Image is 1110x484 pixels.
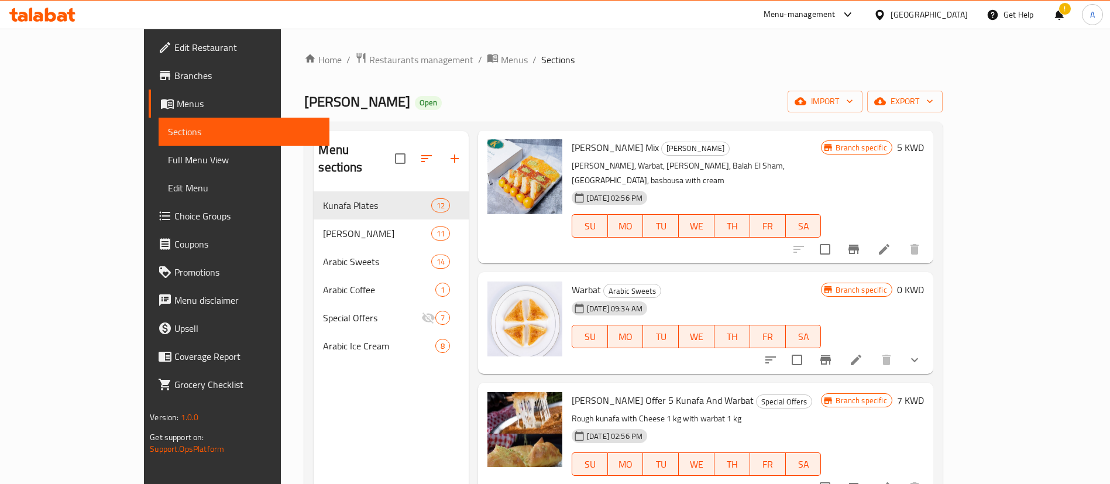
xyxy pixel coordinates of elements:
span: Select to update [813,237,837,262]
div: items [435,283,450,297]
a: Menu disclaimer [149,286,329,314]
button: SU [572,452,608,476]
div: Arabic Coffee [323,283,435,297]
a: Menus [487,52,528,67]
button: Branch-specific-item [812,346,840,374]
a: Upsell [149,314,329,342]
a: Coupons [149,230,329,258]
a: Edit menu item [877,242,891,256]
span: Full Menu View [168,153,320,167]
button: TU [643,214,679,238]
span: 12 [432,200,449,211]
img: Warbat [487,282,562,356]
a: Menus [149,90,329,118]
h6: 5 KWD [897,139,924,156]
div: Kunafa Tray [323,226,431,241]
button: FR [750,325,786,348]
span: SA [791,218,817,235]
span: Branch specific [831,284,891,296]
span: FR [755,456,781,473]
span: Edit Restaurant [174,40,320,54]
button: SU [572,325,608,348]
button: FR [750,452,786,476]
div: items [431,198,450,212]
a: Grocery Checklist [149,370,329,399]
nav: breadcrumb [304,52,942,67]
span: 1.0.0 [181,410,199,425]
span: Branch specific [831,142,891,153]
span: Open [415,98,442,108]
a: Choice Groups [149,202,329,230]
div: items [431,255,450,269]
a: Edit Restaurant [149,33,329,61]
span: [PERSON_NAME] Mix [572,139,659,156]
button: WE [679,214,714,238]
button: import [788,91,862,112]
span: [PERSON_NAME] [662,142,729,155]
span: Select all sections [388,146,413,171]
span: Special Offers [323,311,421,325]
div: Special Offers [756,394,812,409]
span: 7 [436,313,449,324]
span: TU [648,456,674,473]
span: FR [755,218,781,235]
button: TH [714,325,750,348]
span: 14 [432,256,449,267]
span: Select to update [785,348,809,372]
span: SU [577,328,603,345]
span: TH [719,218,745,235]
button: WE [679,325,714,348]
span: SA [791,328,817,345]
button: SA [786,214,822,238]
button: TH [714,452,750,476]
span: Menus [501,53,528,67]
a: Support.OpsPlatform [150,441,224,456]
button: SU [572,214,608,238]
button: Branch-specific-item [840,235,868,263]
span: Restaurants management [369,53,473,67]
span: 8 [436,341,449,352]
div: Arabic Ice Cream [323,339,435,353]
div: Arabic Sweets [603,284,661,298]
span: Arabic Sweets [604,284,661,298]
span: TU [648,328,674,345]
a: Coverage Report [149,342,329,370]
button: export [867,91,943,112]
span: [PERSON_NAME] Offer 5 Kunafa And Warbat [572,392,754,409]
button: SA [786,452,822,476]
span: Version: [150,410,178,425]
div: items [435,311,450,325]
span: Coupons [174,237,320,251]
svg: Show Choices [908,353,922,367]
span: Grocery Checklist [174,377,320,392]
span: Menus [177,97,320,111]
span: 1 [436,284,449,296]
div: Open [415,96,442,110]
button: Add section [441,145,469,173]
button: delete [872,346,901,374]
span: Arabic Sweets [323,255,431,269]
button: MO [608,214,644,238]
span: export [877,94,933,109]
h2: Menu sections [318,141,395,176]
span: Branches [174,68,320,83]
h6: 0 KWD [897,282,924,298]
li: / [346,53,350,67]
span: Choice Groups [174,209,320,223]
span: 11 [432,228,449,239]
span: [DATE] 02:56 PM [582,193,647,204]
button: show more [901,346,929,374]
span: FR [755,328,781,345]
div: items [431,226,450,241]
a: Edit Menu [159,174,329,202]
span: Sections [168,125,320,139]
button: TU [643,452,679,476]
p: [PERSON_NAME], Warbat, [PERSON_NAME], Balah El Sham, [GEOGRAPHIC_DATA], basbousa with cream [572,159,821,188]
a: Edit menu item [849,353,863,367]
nav: Menu sections [314,187,469,365]
span: import [797,94,853,109]
button: MO [608,452,644,476]
span: SA [791,456,817,473]
span: MO [613,456,639,473]
div: Arabic Sweets14 [314,248,469,276]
